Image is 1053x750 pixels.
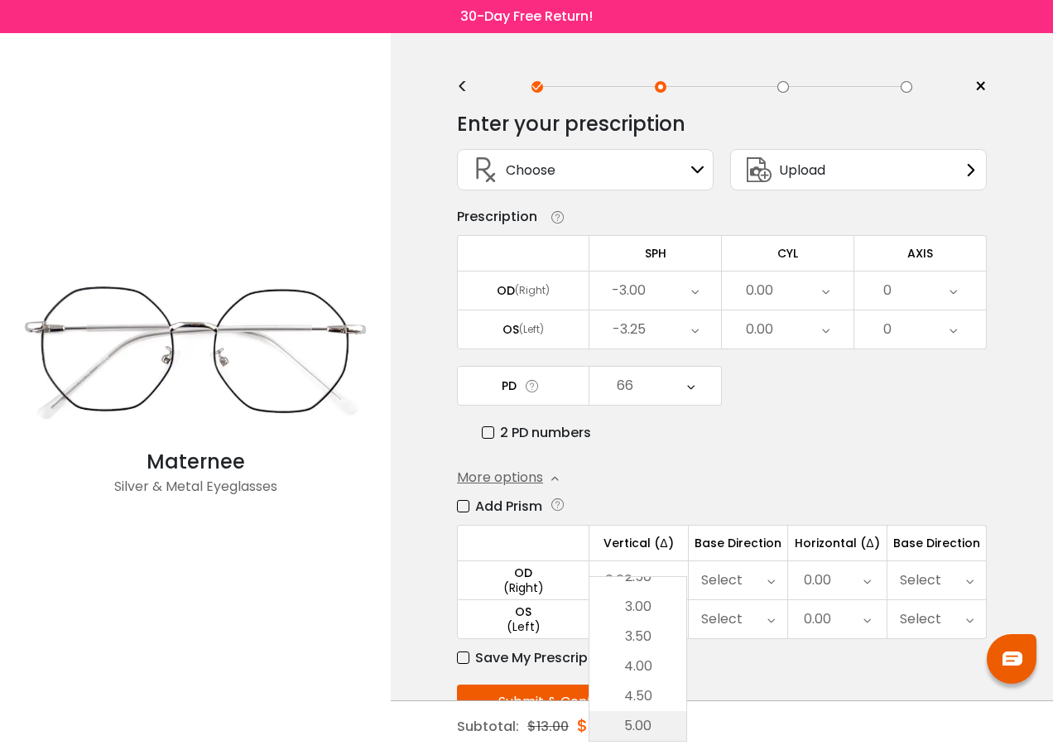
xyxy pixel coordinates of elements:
div: Select [900,564,941,597]
li: 5.00 [589,711,686,741]
td: SPH [589,235,722,271]
div: -3.00 [612,274,646,307]
div: Select [900,603,941,636]
span: Upload [779,160,825,180]
div: 0.00 [804,564,831,597]
div: 0 [883,274,892,307]
div: -3.25 [613,313,646,346]
div: 0.00 [804,603,831,636]
td: PD [457,366,589,406]
td: CYL [722,235,854,271]
div: 0.00 [605,564,632,597]
td: Vertical (Δ) [589,525,689,560]
img: Silver Maternee - Metal Eyeglasses [8,260,382,447]
li: 4.50 [589,681,686,711]
div: OS [502,322,519,337]
label: 2 PD numbers [482,422,591,443]
li: 2.50 [589,562,686,592]
div: < [457,80,482,94]
div: 0 [883,313,892,346]
td: Horizontal (Δ) [788,525,887,560]
div: Select [701,603,743,636]
div: 66 [617,369,633,402]
div: 0.00 [746,274,773,307]
button: Submit & Continue [457,685,661,719]
div: Prescription [457,207,537,227]
img: chat [1003,651,1022,666]
i: Prism [550,496,566,513]
div: OD [458,565,589,580]
div: Enter your prescription [457,108,685,141]
span: More options [457,468,543,488]
label: Save My Prescription [457,647,614,668]
div: (Right) [515,283,550,298]
td: Base Direction [887,525,987,560]
div: (Left) [458,619,589,634]
div: OD [497,283,515,298]
div: Select [701,564,743,597]
li: 3.50 [589,622,686,651]
div: 0.00 [746,313,773,346]
li: 3.00 [589,592,686,622]
div: (Left) [519,322,544,337]
div: $1.00 [577,701,618,749]
span: Choose [506,160,555,180]
div: OS [458,604,589,619]
a: × [962,75,987,99]
li: 4.00 [589,651,686,681]
div: (Right) [458,580,589,595]
span: × [974,75,987,99]
div: Silver & Metal Eyeglasses [8,477,382,510]
td: AXIS [854,235,987,271]
td: Base Direction [689,525,788,560]
div: Maternee [8,447,382,477]
label: Add Prism [457,496,542,517]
